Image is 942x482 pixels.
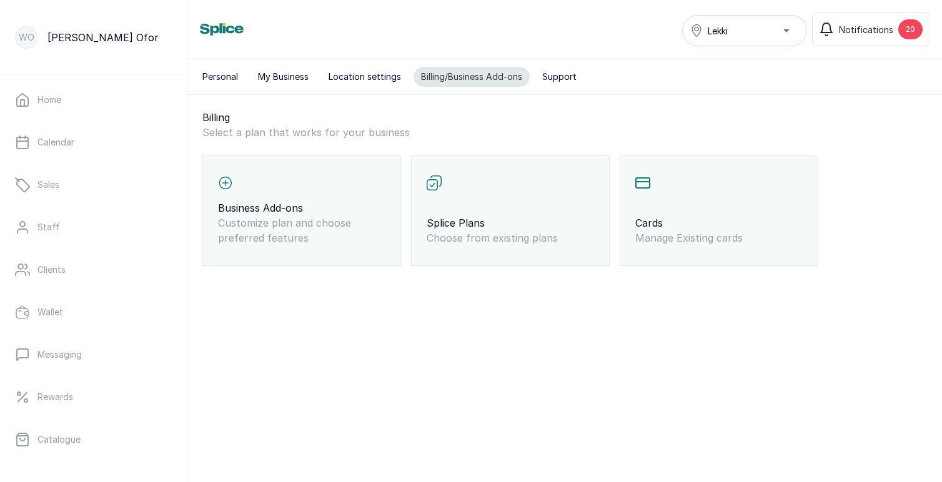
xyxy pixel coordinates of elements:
button: Support [535,67,584,87]
div: Business Add-onsCustomize plan and choose preferred features [202,155,401,266]
p: Rewards [37,391,73,403]
p: Home [37,94,61,106]
span: Notifications [839,23,893,36]
button: Lekki [682,15,807,46]
p: Staff [37,221,60,234]
button: Billing/Business Add-ons [414,67,530,87]
button: Personal [195,67,245,87]
p: WO [19,31,34,44]
a: Calendar [10,125,177,160]
a: Wallet [10,295,177,330]
div: 20 [898,19,923,39]
p: Catalogue [37,433,81,446]
p: Splice Plans [427,215,594,230]
p: Clients [37,263,66,276]
a: Sales [10,167,177,202]
button: Notifications20 [812,12,930,46]
a: Catalogue [10,422,177,457]
p: Sales [37,179,59,191]
div: CardsManage Existing cards [620,155,818,266]
p: Select a plan that works for your business [202,125,927,140]
a: Messaging [10,337,177,372]
p: Manage Existing cards [635,230,803,245]
a: Rewards [10,380,177,415]
a: Home [10,82,177,117]
p: [PERSON_NAME] Ofor [47,30,159,45]
button: Location settings [321,67,409,87]
p: Billing [202,110,927,125]
span: Lekki [708,24,728,37]
button: My Business [250,67,316,87]
p: Wallet [37,306,63,318]
div: Splice PlansChoose from existing plans [411,155,610,266]
p: Cards [635,215,803,230]
p: Choose from existing plans [427,230,594,245]
p: Calendar [37,136,74,149]
p: Business Add-ons [218,200,385,215]
p: Messaging [37,348,82,361]
a: Clients [10,252,177,287]
a: Staff [10,210,177,245]
p: Customize plan and choose preferred features [218,215,385,245]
